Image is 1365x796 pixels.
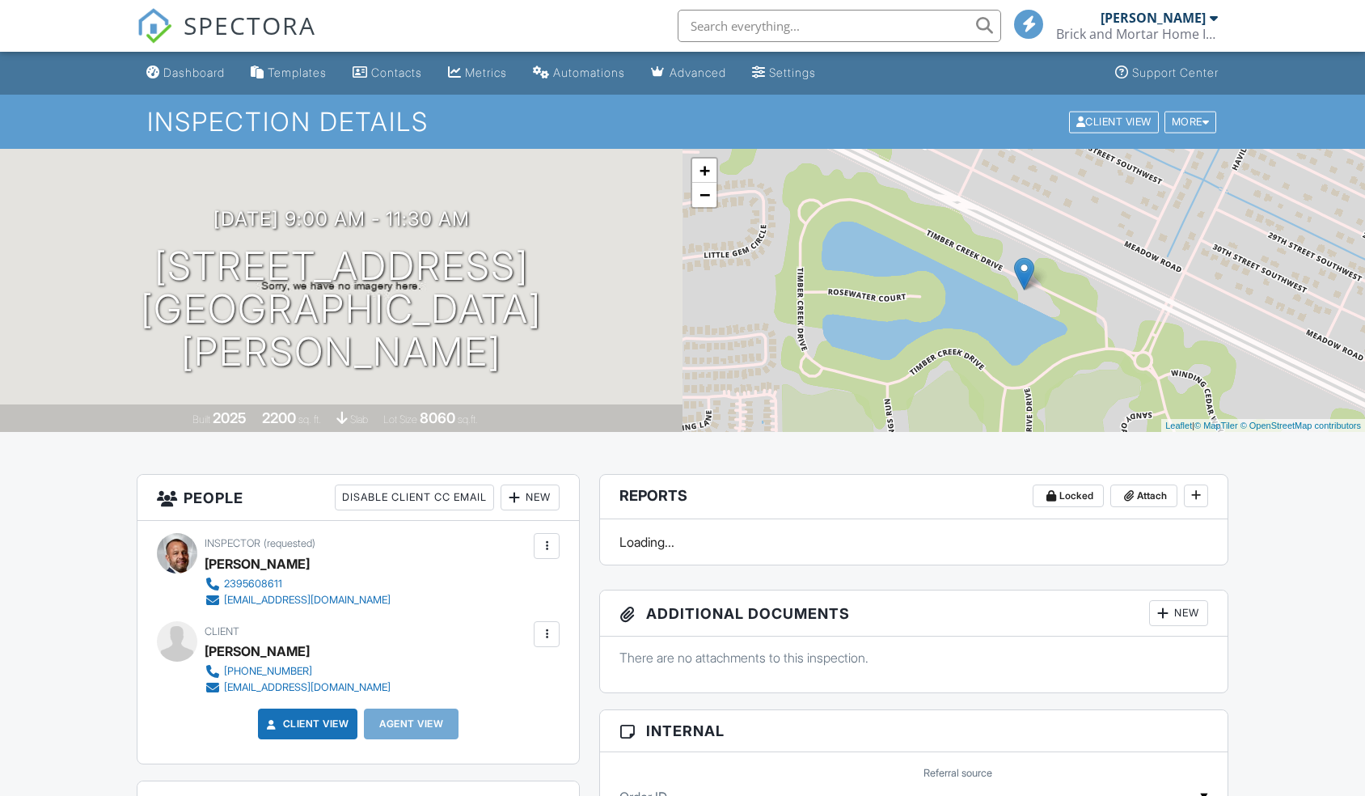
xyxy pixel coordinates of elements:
div: New [501,485,560,510]
a: Templates [244,58,333,88]
span: sq. ft. [298,413,321,426]
div: Advanced [670,66,726,79]
h3: Additional Documents [600,591,1228,637]
div: Dashboard [163,66,225,79]
input: Search everything... [678,10,1001,42]
h3: Internal [600,710,1228,752]
div: Client View [1069,111,1159,133]
span: Built [192,413,210,426]
a: Metrics [442,58,513,88]
div: Contacts [371,66,422,79]
a: Zoom in [692,159,716,183]
div: [EMAIL_ADDRESS][DOMAIN_NAME] [224,681,391,694]
div: New [1149,600,1208,626]
a: Client View [1067,115,1163,127]
div: Disable Client CC Email [335,485,494,510]
span: SPECTORA [184,8,316,42]
a: Advanced [644,58,733,88]
span: sq.ft. [458,413,478,426]
a: Support Center [1109,58,1225,88]
a: Leaflet [1165,421,1192,430]
a: Dashboard [140,58,231,88]
div: [EMAIL_ADDRESS][DOMAIN_NAME] [224,594,391,607]
a: [EMAIL_ADDRESS][DOMAIN_NAME] [205,592,391,608]
span: Inspector [205,537,260,549]
span: Client [205,625,239,637]
img: The Best Home Inspection Software - Spectora [137,8,172,44]
p: There are no attachments to this inspection. [619,649,1208,667]
div: Metrics [465,66,507,79]
div: 2025 [213,409,247,426]
a: Contacts [346,58,429,88]
div: [PHONE_NUMBER] [224,665,312,678]
div: 8060 [420,409,455,426]
h1: [STREET_ADDRESS] [GEOGRAPHIC_DATA][PERSON_NAME] [26,245,657,373]
a: Zoom out [692,183,716,207]
div: 2395608611 [224,578,282,591]
div: Support Center [1132,66,1219,79]
a: 2395608611 [205,576,391,592]
span: (requested) [264,537,315,549]
a: © OpenStreetMap contributors [1240,421,1361,430]
label: Referral source [923,766,992,781]
div: [PERSON_NAME] [1101,10,1206,26]
div: | [1161,419,1365,433]
a: © MapTiler [1194,421,1238,430]
div: More [1164,111,1217,133]
div: [PERSON_NAME] [205,639,310,663]
h1: Inspection Details [147,108,1219,136]
div: 2200 [262,409,296,426]
div: Automations [553,66,625,79]
a: Automations (Basic) [526,58,632,88]
div: Settings [769,66,816,79]
a: SPECTORA [137,22,316,56]
a: Client View [264,716,349,732]
div: Templates [268,66,327,79]
span: Lot Size [383,413,417,426]
h3: People [137,475,580,521]
span: slab [350,413,368,426]
h3: [DATE] 9:00 am - 11:30 am [213,208,470,230]
a: [PHONE_NUMBER] [205,663,391,680]
a: Settings [746,58,822,88]
div: Brick and Mortar Home Inspection Services [1056,26,1218,42]
div: [PERSON_NAME] [205,552,310,576]
a: [EMAIL_ADDRESS][DOMAIN_NAME] [205,680,391,696]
